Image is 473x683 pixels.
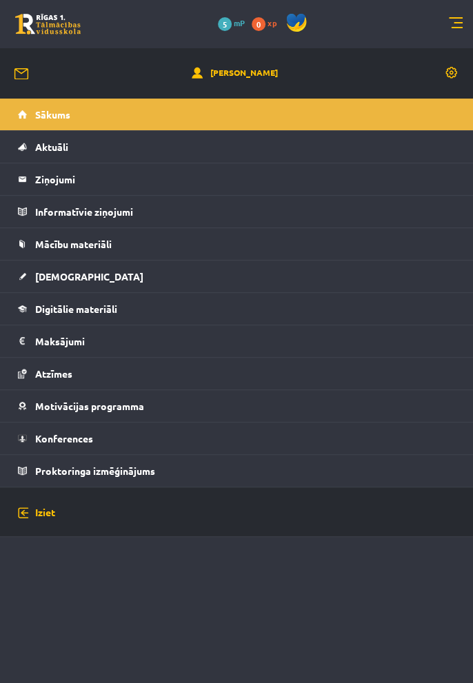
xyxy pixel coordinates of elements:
[218,17,232,31] span: 5
[35,400,144,412] span: Motivācijas programma
[35,163,456,195] legend: Ziņojumi
[35,303,117,315] span: Digitālie materiāli
[18,422,456,454] a: Konferences
[35,196,456,227] legend: Informatīvie ziņojumi
[18,228,456,260] a: Mācību materiāli
[192,66,278,81] a: [PERSON_NAME]
[18,455,456,487] a: Proktoringa izmēģinājums
[15,14,81,34] a: Rīgas 1. Tālmācības vidusskola
[252,17,283,28] a: 0 xp
[268,17,276,28] span: xp
[18,293,456,325] a: Digitālie materiāli
[18,325,456,357] a: Maksājumi
[35,325,456,357] legend: Maksājumi
[234,17,245,28] span: mP
[35,270,143,283] span: [DEMOGRAPHIC_DATA]
[35,432,93,445] span: Konferences
[35,238,112,250] span: Mācību materiāli
[18,390,456,422] a: Motivācijas programma
[35,108,70,121] span: Sākums
[18,358,456,389] a: Atzīmes
[35,367,72,380] span: Atzīmes
[18,99,456,130] a: Sākums
[18,163,456,195] a: Ziņojumi
[18,487,456,538] a: Iziet
[18,261,456,292] a: [DEMOGRAPHIC_DATA]
[18,196,456,227] a: Informatīvie ziņojumi
[35,465,155,477] span: Proktoringa izmēģinājums
[252,17,265,31] span: 0
[18,131,456,163] a: Aktuāli
[35,141,68,153] span: Aktuāli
